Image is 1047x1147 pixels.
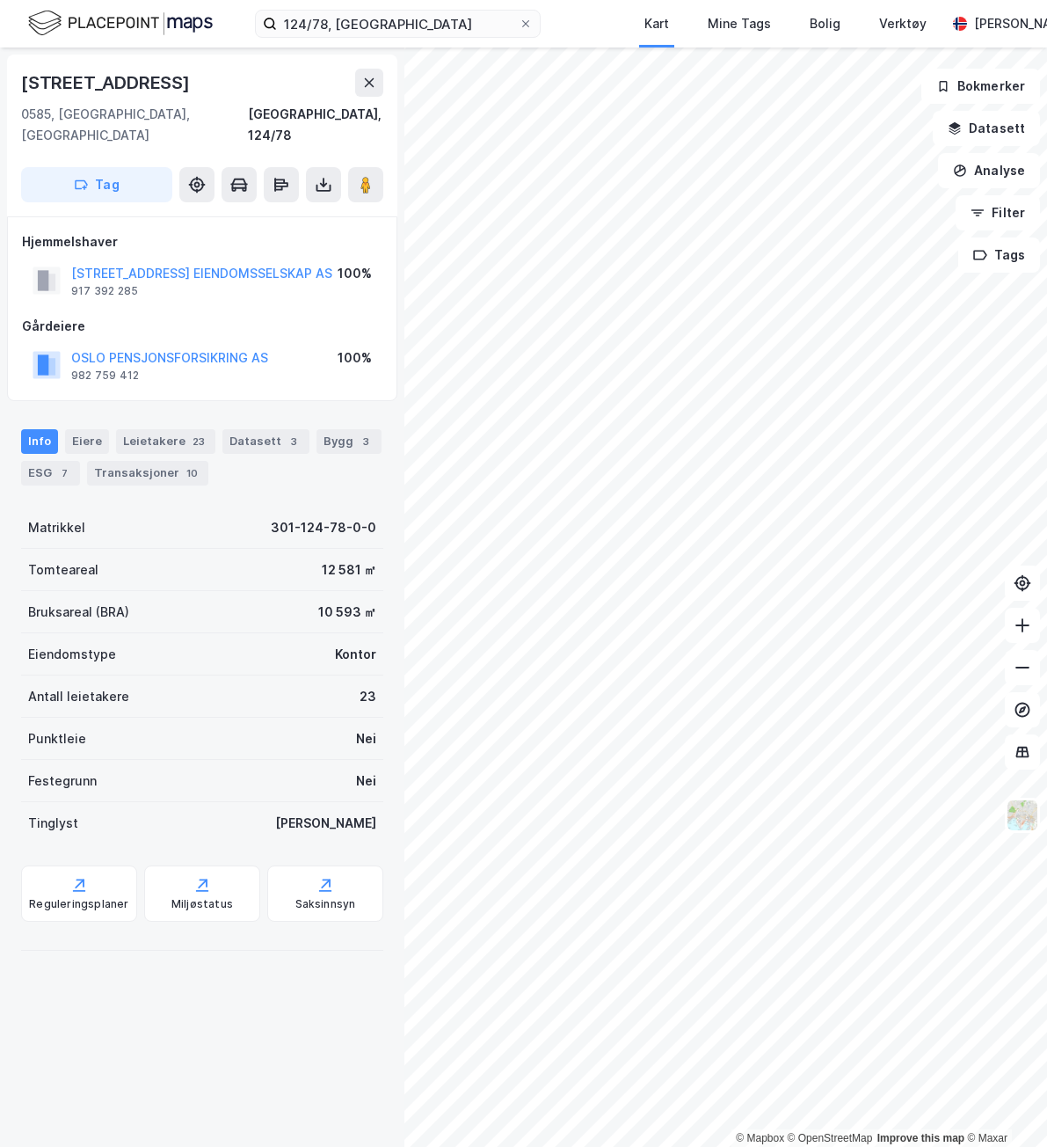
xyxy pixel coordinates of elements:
[295,897,356,911] div: Saksinnsyn
[322,559,376,581] div: 12 581 ㎡
[71,284,138,298] div: 917 392 285
[87,461,208,486] div: Transaksjoner
[338,347,372,369] div: 100%
[938,153,1040,188] button: Analyse
[357,433,374,450] div: 3
[959,1063,1047,1147] div: Kontrollprogram for chat
[29,897,128,911] div: Reguleringsplaner
[28,8,213,39] img: logo.f888ab2527a4732fd821a326f86c7f29.svg
[65,429,109,454] div: Eiere
[877,1132,964,1144] a: Improve this map
[28,686,129,707] div: Antall leietakere
[271,517,376,538] div: 301-124-78-0-0
[879,13,927,34] div: Verktøy
[338,263,372,284] div: 100%
[21,104,248,146] div: 0585, [GEOGRAPHIC_DATA], [GEOGRAPHIC_DATA]
[171,897,233,911] div: Miljøstatus
[28,559,98,581] div: Tomteareal
[116,429,215,454] div: Leietakere
[360,686,376,707] div: 23
[21,461,80,486] div: ESG
[959,1063,1047,1147] iframe: Chat Widget
[736,1132,784,1144] a: Mapbox
[810,13,840,34] div: Bolig
[189,433,208,450] div: 23
[958,237,1040,273] button: Tags
[921,69,1040,104] button: Bokmerker
[28,771,97,792] div: Festegrunn
[71,369,139,383] div: 982 759 412
[28,728,86,749] div: Punktleie
[275,813,376,834] div: [PERSON_NAME]
[356,728,376,749] div: Nei
[277,11,519,37] input: Søk på adresse, matrikkel, gårdeiere, leietakere eller personer
[956,195,1040,230] button: Filter
[356,771,376,792] div: Nei
[21,69,193,97] div: [STREET_ADDRESS]
[222,429,309,454] div: Datasett
[788,1132,873,1144] a: OpenStreetMap
[28,813,78,834] div: Tinglyst
[28,517,85,538] div: Matrikkel
[316,429,382,454] div: Bygg
[183,464,201,482] div: 10
[933,111,1040,146] button: Datasett
[28,602,129,623] div: Bruksareal (BRA)
[21,167,172,202] button: Tag
[22,316,382,337] div: Gårdeiere
[644,13,669,34] div: Kart
[22,231,382,252] div: Hjemmelshaver
[28,644,116,665] div: Eiendomstype
[1006,799,1039,832] img: Z
[708,13,771,34] div: Mine Tags
[335,644,376,665] div: Kontor
[248,104,383,146] div: [GEOGRAPHIC_DATA], 124/78
[285,433,302,450] div: 3
[55,464,73,482] div: 7
[21,429,58,454] div: Info
[318,602,376,623] div: 10 593 ㎡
